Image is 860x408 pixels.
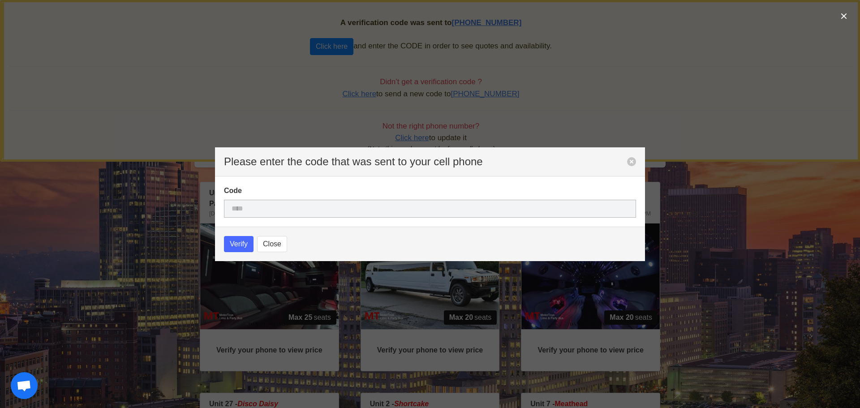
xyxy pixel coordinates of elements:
button: Verify [224,236,254,252]
p: Please enter the code that was sent to your cell phone [224,156,627,167]
span: Verify [230,239,248,249]
span: Close [263,239,281,249]
button: Close [257,236,287,252]
label: Code [224,185,636,196]
div: Open chat [11,372,38,399]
